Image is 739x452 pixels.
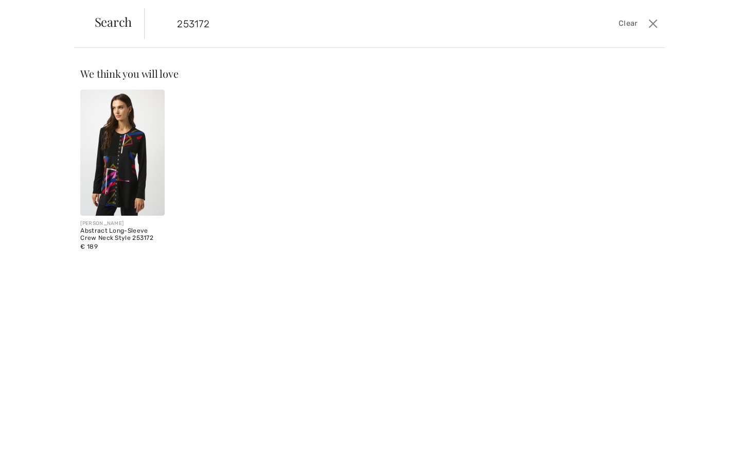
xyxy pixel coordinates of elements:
span: Clear [619,18,638,29]
span: We think you will love [80,66,178,80]
div: Abstract Long-Sleeve Crew Neck Style 253172 [80,228,164,242]
input: TYPE TO SEARCH [169,8,526,39]
span: Help [24,7,45,16]
span: € 189 [80,243,98,250]
div: [PERSON_NAME] [80,220,164,228]
img: Abstract Long-Sleeve Crew Neck Style 253172. Black/Multi [80,90,164,216]
span: Search [95,15,132,28]
button: Close [646,15,661,32]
